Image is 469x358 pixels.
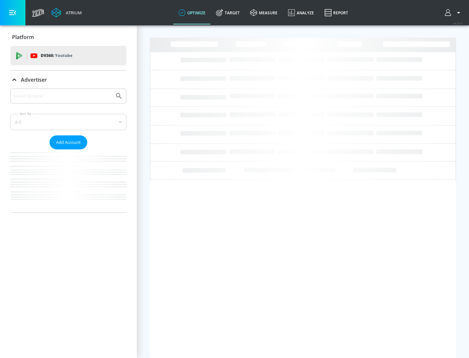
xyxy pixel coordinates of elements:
p: DV360: [41,52,72,59]
a: measure [245,1,283,24]
div: Advertiser [10,71,126,89]
span: v 4.25.4 [453,21,462,25]
a: Analyze [283,1,319,24]
a: Atrium [51,8,82,18]
div: Atrium [63,10,82,16]
nav: list of Advertiser [10,149,126,213]
div: DV360: Youtube [10,46,126,65]
button: Add Account [50,135,87,149]
a: Target [211,1,245,24]
input: Search by name [13,92,112,100]
p: Platform [12,34,34,41]
a: Report [319,1,353,24]
div: Platform [10,28,126,46]
label: Sort By [19,112,33,116]
p: Advertiser [21,76,47,83]
p: Youtube [55,52,72,59]
div: A-Z [10,114,126,130]
span: Add Account [56,139,81,146]
a: optimize [173,1,211,24]
div: Advertiser [10,89,126,213]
